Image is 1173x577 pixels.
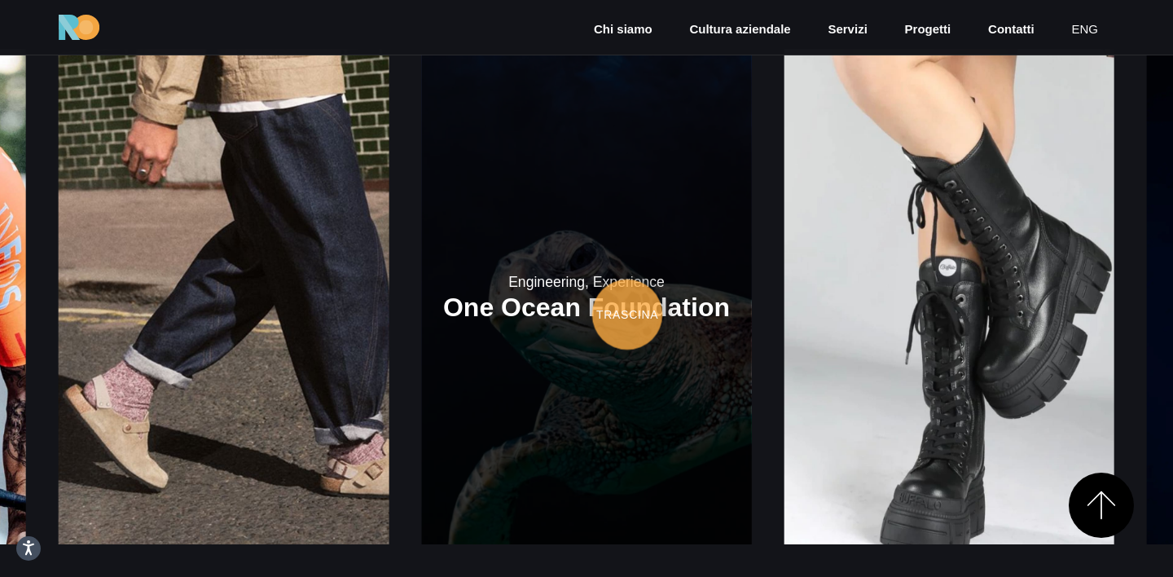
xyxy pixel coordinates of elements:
a: eng [1070,20,1100,39]
a: Chi siamo [592,20,654,39]
a: Progetti [903,20,953,39]
a: Cultura aziendale [688,20,792,39]
a: Contatti [986,20,1036,39]
img: Ride On Agency [59,15,99,41]
a: Servizi [826,20,868,39]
